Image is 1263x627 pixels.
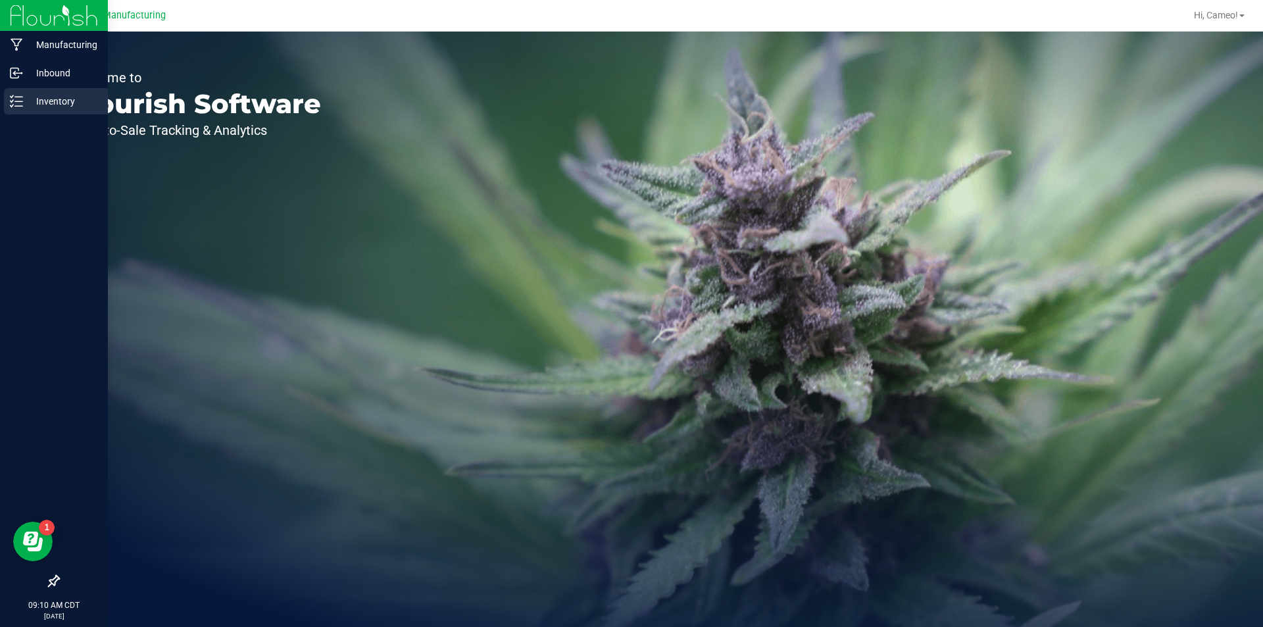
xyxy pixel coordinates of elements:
iframe: Resource center unread badge [39,520,55,536]
p: Inventory [23,93,102,109]
inline-svg: Manufacturing [10,38,23,51]
span: Hi, Cameo! [1194,10,1238,20]
p: Welcome to [71,71,321,84]
p: Manufacturing [23,37,102,53]
span: Manufacturing [103,10,166,21]
inline-svg: Inbound [10,66,23,80]
p: Flourish Software [71,91,321,117]
p: Inbound [23,65,102,81]
p: Seed-to-Sale Tracking & Analytics [71,124,321,137]
p: [DATE] [6,611,102,621]
p: 09:10 AM CDT [6,599,102,611]
iframe: Resource center [13,522,53,561]
inline-svg: Inventory [10,95,23,108]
